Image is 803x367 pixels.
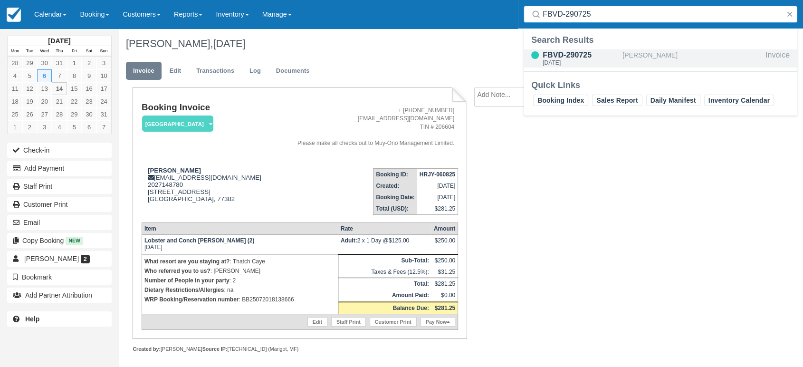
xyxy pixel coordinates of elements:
td: [DATE] [417,180,458,192]
a: 11 [8,82,22,95]
a: 4 [8,69,22,82]
a: Transactions [189,62,241,80]
a: 28 [8,57,22,69]
strong: $281.25 [435,305,455,311]
a: 2 [22,121,37,134]
a: 1 [67,57,82,69]
p: : na [144,285,335,295]
a: 25 [8,108,22,121]
p: : BB25072018138666 [144,295,335,304]
a: 3 [96,57,111,69]
a: Edit [163,62,188,80]
a: 6 [37,69,52,82]
a: 5 [22,69,37,82]
th: Item [142,222,338,234]
a: 10 [96,69,111,82]
a: FBVD-290725[DATE][PERSON_NAME]Invoice [524,49,797,68]
strong: What resort are you staying at? [144,258,229,265]
a: 26 [22,108,37,121]
a: 23 [82,95,96,108]
a: 17 [96,82,111,95]
img: checkfront-main-nav-mini-logo.png [7,8,21,22]
a: 20 [37,95,52,108]
th: Fri [67,46,82,57]
a: Staff Print [7,179,112,194]
a: Customer Print [7,197,112,212]
h1: [PERSON_NAME], [126,38,714,49]
a: 18 [8,95,22,108]
a: 7 [52,69,67,82]
a: Customer Print [370,317,417,327]
a: Log [242,62,268,80]
strong: Created by: [133,346,161,352]
a: Booking Index [533,95,588,106]
a: 2 [82,57,96,69]
span: $125.00 [389,237,409,244]
th: Sun [96,46,111,57]
p: : Thatch Caye [144,257,335,266]
td: 2 x 1 Day @ [338,234,431,254]
a: 28 [52,108,67,121]
a: 9 [82,69,96,82]
a: 31 [52,57,67,69]
a: 5 [67,121,82,134]
th: Created: [373,180,417,192]
span: New [66,237,83,245]
a: 21 [52,95,67,108]
a: 8 [67,69,82,82]
td: $281.25 [417,203,458,215]
b: Help [25,315,39,323]
td: Taxes & Fees (12.5%): [338,266,431,278]
button: Add Payment [7,161,112,176]
th: Balance Due: [338,301,431,314]
a: Staff Print [331,317,366,327]
strong: [PERSON_NAME] [148,167,201,174]
input: Search ( / ) [543,6,782,23]
div: [DATE] [543,60,619,66]
strong: Dietary Restrictions/Allergies [144,287,224,293]
strong: Number of People in your party [144,277,229,284]
strong: WRP Booking/Reservation number [144,296,239,303]
p: : [PERSON_NAME] [144,266,335,276]
td: $0.00 [431,290,458,302]
div: FBVD-290725 [543,49,619,61]
a: Pay Now [421,317,455,327]
a: 7 [96,121,111,134]
p: : 2 [144,276,335,285]
th: Tue [22,46,37,57]
div: [PERSON_NAME] [TECHNICAL_ID] (Marigot, MF) [133,346,467,353]
a: [PERSON_NAME] 2 [7,251,112,266]
th: Booking Date: [373,192,417,203]
a: 1 [8,121,22,134]
em: [GEOGRAPHIC_DATA] [142,116,213,132]
a: 31 [96,108,111,121]
th: Sat [82,46,96,57]
button: Bookmark [7,270,112,285]
a: 16 [82,82,96,95]
th: Amount Paid: [338,290,431,302]
span: 2 [81,255,90,263]
button: Copy Booking New [7,233,112,248]
a: Help [7,311,112,327]
address: + [PHONE_NUMBER] [EMAIL_ADDRESS][DOMAIN_NAME] TIN # 206604 Please make all checks out to Muy-Ono ... [279,106,455,147]
div: Invoice [765,49,790,68]
th: Total: [338,278,431,290]
th: Sub-Total: [338,254,431,266]
span: [DATE] [213,38,245,49]
a: 19 [22,95,37,108]
th: Rate [338,222,431,234]
th: Amount [431,222,458,234]
a: 29 [67,108,82,121]
th: Wed [37,46,52,57]
button: Add Partner Attribution [7,288,112,303]
th: Booking ID: [373,168,417,180]
a: 27 [37,108,52,121]
a: Daily Manifest [646,95,700,106]
td: [DATE] [417,192,458,203]
strong: HRJY-060825 [420,171,455,178]
a: 22 [67,95,82,108]
a: 12 [22,82,37,95]
a: 15 [67,82,82,95]
th: Thu [52,46,67,57]
a: 3 [37,121,52,134]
